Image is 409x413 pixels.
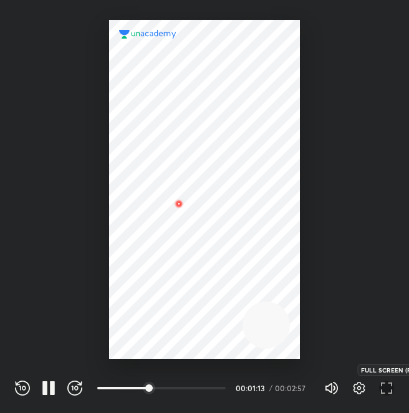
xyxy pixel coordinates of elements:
div: / [269,384,272,392]
div: 00:02:57 [275,384,309,392]
img: logo.2a7e12a2.svg [119,30,176,39]
img: wMgqJGBwKWe8AAAAABJRU5ErkJggg== [171,196,186,211]
div: 00:01:13 [236,384,267,392]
